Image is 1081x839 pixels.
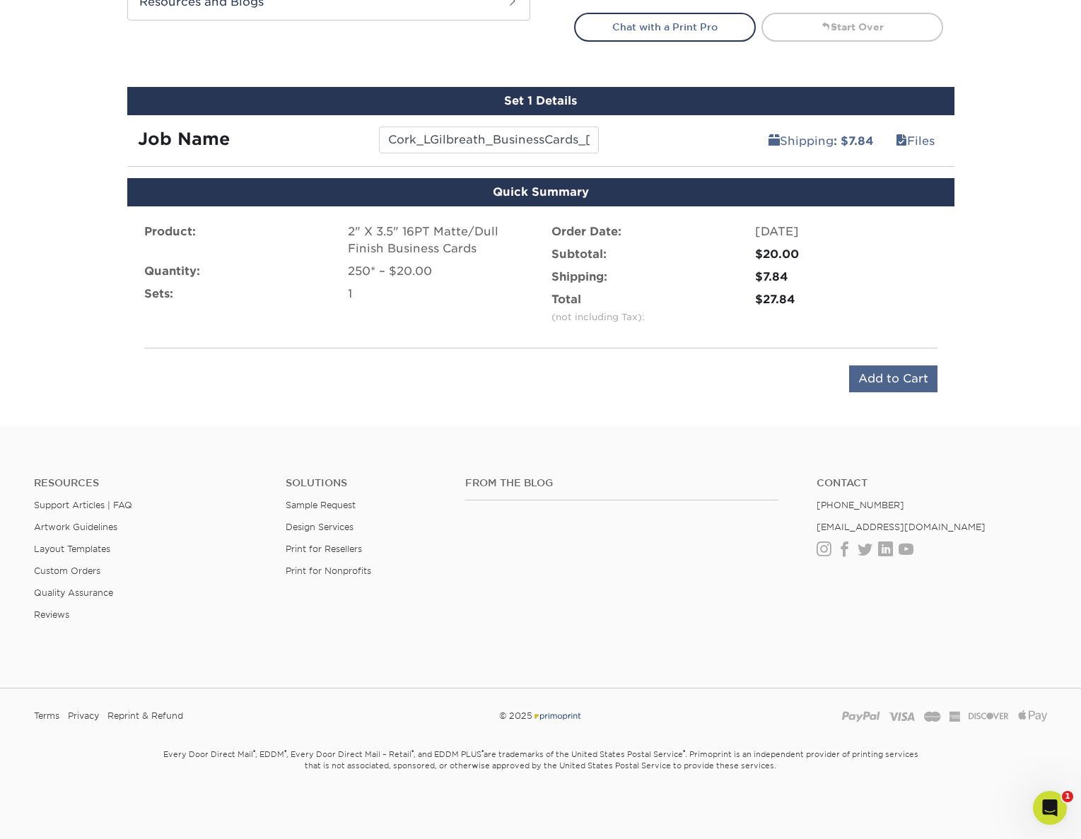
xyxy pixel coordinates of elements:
[284,749,286,756] sup: ®
[286,522,353,532] a: Design Services
[286,500,356,510] a: Sample Request
[465,477,779,489] h4: From the Blog
[368,705,713,727] div: © 2025
[834,134,874,148] b: : $7.84
[755,246,937,263] div: $20.00
[144,263,200,280] label: Quantity:
[34,587,113,598] a: Quality Assurance
[286,544,362,554] a: Print for Resellers
[759,127,883,155] a: Shipping: $7.84
[379,127,599,153] input: Enter a job name
[34,705,59,727] a: Terms
[551,246,607,263] label: Subtotal:
[127,744,954,806] small: Every Door Direct Mail , EDDM , Every Door Direct Mail – Retail , and EDDM PLUS are trademarks of...
[1062,791,1073,802] span: 1
[107,705,183,727] a: Reprint & Refund
[755,223,937,240] div: [DATE]
[887,127,944,155] a: Files
[34,544,110,554] a: Layout Templates
[34,500,132,510] a: Support Articles | FAQ
[551,291,645,325] label: Total
[551,223,621,240] label: Order Date:
[551,269,607,286] label: Shipping:
[34,609,69,620] a: Reviews
[286,565,371,576] a: Print for Nonprofits
[34,477,264,489] h4: Resources
[253,749,255,756] sup: ®
[127,87,954,115] div: Set 1 Details
[755,291,937,308] div: $27.84
[896,134,907,148] span: files
[769,134,780,148] span: shipping
[532,710,582,721] img: Primoprint
[683,749,685,756] sup: ®
[411,749,414,756] sup: ®
[144,286,173,303] label: Sets:
[34,565,100,576] a: Custom Orders
[138,129,230,149] strong: Job Name
[348,286,530,303] div: 1
[34,522,117,532] a: Artwork Guidelines
[127,178,954,206] div: Quick Summary
[755,269,937,286] div: $7.84
[144,223,196,240] label: Product:
[817,477,1047,489] a: Contact
[1033,791,1067,825] iframe: Intercom live chat
[348,263,530,280] div: 250* – $20.00
[551,312,645,322] small: (not including Tax):
[68,705,99,727] a: Privacy
[574,13,756,41] a: Chat with a Print Pro
[817,522,986,532] a: [EMAIL_ADDRESS][DOMAIN_NAME]
[817,500,904,510] a: [PHONE_NUMBER]
[761,13,943,41] a: Start Over
[481,749,484,756] sup: ®
[348,223,530,257] div: 2" X 3.5" 16PT Matte/Dull Finish Business Cards
[286,477,444,489] h4: Solutions
[849,365,937,392] input: Add to Cart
